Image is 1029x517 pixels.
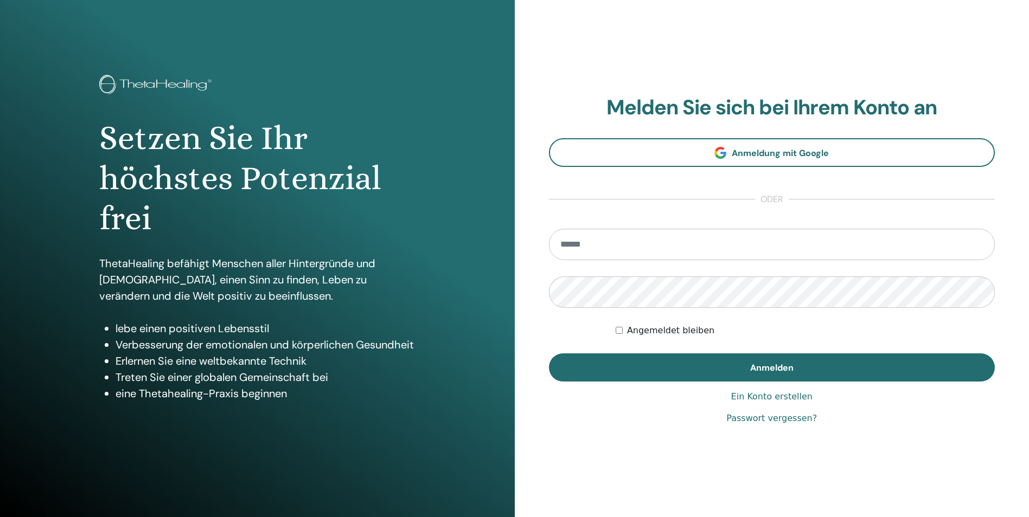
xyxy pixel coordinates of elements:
h2: Melden Sie sich bei Ihrem Konto an [549,95,995,120]
li: lebe einen positiven Lebensstil [116,320,415,337]
li: Treten Sie einer globalen Gemeinschaft bei [116,369,415,385]
li: Erlernen Sie eine weltbekannte Technik [116,353,415,369]
span: Anmelden [750,362,794,373]
h1: Setzen Sie Ihr höchstes Potenzial frei [99,118,415,239]
p: ThetaHealing befähigt Menschen aller Hintergründe und [DEMOGRAPHIC_DATA], einen Sinn zu finden, L... [99,255,415,304]
div: Keep me authenticated indefinitely or until I manually logout [616,324,995,337]
a: Ein Konto erstellen [731,390,813,403]
label: Angemeldet bleiben [627,324,714,337]
span: oder [755,193,789,206]
span: Anmeldung mit Google [732,147,829,159]
li: eine Thetahealing-Praxis beginnen [116,385,415,402]
a: Anmeldung mit Google [549,138,995,167]
button: Anmelden [549,353,995,382]
a: Passwort vergessen? [726,412,817,425]
li: Verbesserung der emotionalen und körperlichen Gesundheit [116,337,415,353]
